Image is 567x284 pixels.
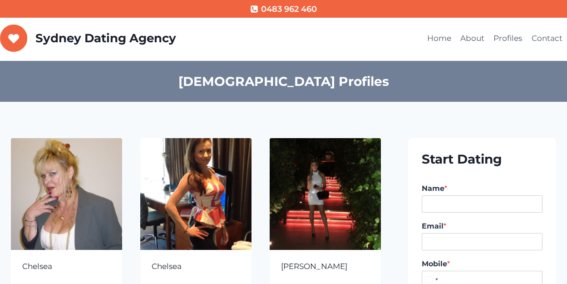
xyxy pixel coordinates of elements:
img: Chelsea [140,138,251,249]
a: About [456,28,489,50]
p: Sydney Dating Agency [35,31,176,45]
span: 0483 962 460 [261,3,317,16]
label: Name [422,184,542,194]
a: Contact [527,28,567,50]
a: 0483 962 460 [250,3,316,16]
a: Chelsea [152,262,182,271]
a: Profiles [489,28,527,50]
label: Mobile [422,259,542,269]
a: Chelsea [22,262,52,271]
h2: [DEMOGRAPHIC_DATA] Profiles [11,72,556,91]
h2: Start Dating [422,149,542,169]
img: Chelsea [11,138,122,249]
label: Email [422,222,542,231]
a: [PERSON_NAME] [281,262,347,271]
img: Chloe [270,138,381,249]
a: Home [423,28,456,50]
